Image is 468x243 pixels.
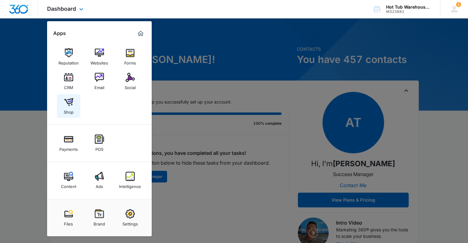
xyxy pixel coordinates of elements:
div: Payments [59,144,78,152]
div: CRM [64,82,73,90]
a: Marketing 360® Dashboard [136,29,146,38]
a: Content [57,169,80,192]
span: 1 [456,2,461,7]
a: Email [88,70,111,93]
span: Dashboard [47,6,76,12]
div: POS [95,144,103,152]
a: Files [57,206,80,229]
h2: Apps [53,30,66,36]
a: Settings [118,206,142,229]
a: Shop [57,94,80,118]
div: Email [94,82,104,90]
div: account id [386,10,431,14]
div: Shop [64,107,74,115]
div: Intelligence [119,181,141,189]
a: Reputation [57,45,80,69]
a: Social [118,70,142,93]
a: CRM [57,70,80,93]
div: Ads [96,181,103,189]
a: Intelligence [118,169,142,192]
a: Brand [88,206,111,229]
div: Brand [94,218,105,226]
div: Files [64,218,73,226]
div: account name [386,5,431,10]
div: notifications count [456,2,461,7]
div: Content [61,181,76,189]
div: Settings [122,218,138,226]
div: Websites [90,57,108,65]
a: Websites [88,45,111,69]
a: Ads [88,169,111,192]
a: POS [88,131,111,155]
div: Reputation [58,57,79,65]
a: Forms [118,45,142,69]
div: Forms [124,57,136,65]
a: Payments [57,131,80,155]
div: Social [125,82,136,90]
